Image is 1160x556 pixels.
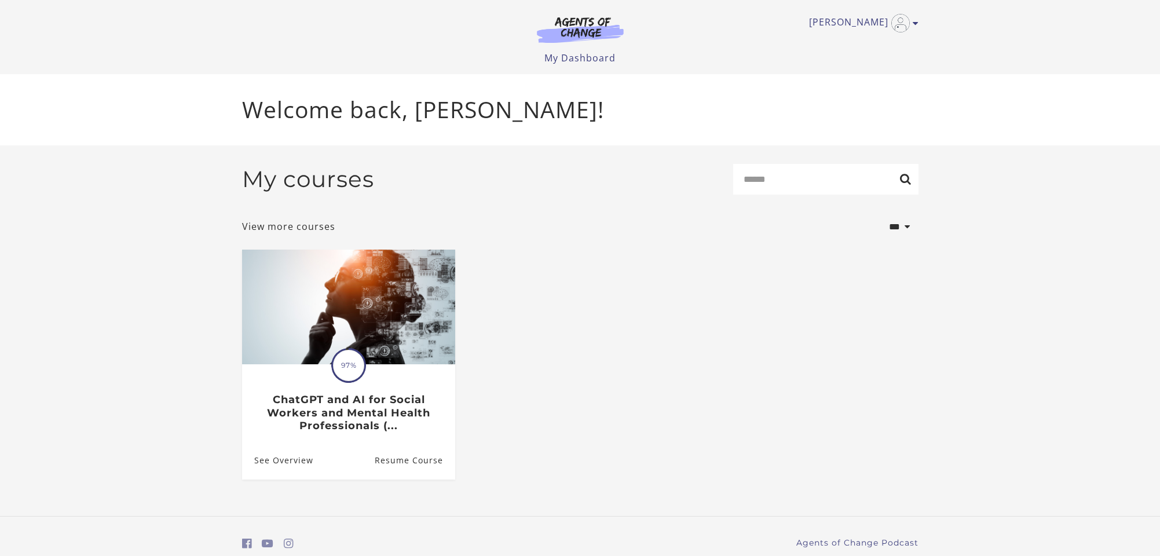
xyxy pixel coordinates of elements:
i: https://www.youtube.com/c/AgentsofChangeTestPrepbyMeaganMitchell (Open in a new window) [262,538,273,549]
a: Toggle menu [809,14,913,32]
span: 97% [333,350,364,381]
h3: ChatGPT and AI for Social Workers and Mental Health Professionals (... [254,393,442,433]
i: https://www.facebook.com/groups/aswbtestprep (Open in a new window) [242,538,252,549]
i: https://www.instagram.com/agentsofchangeprep/ (Open in a new window) [284,538,294,549]
h2: My courses [242,166,374,193]
a: View more courses [242,220,335,233]
a: My Dashboard [544,52,616,64]
a: https://www.instagram.com/agentsofchangeprep/ (Open in a new window) [284,535,294,552]
a: ChatGPT and AI for Social Workers and Mental Health Professionals (...: See Overview [242,441,313,479]
a: https://www.facebook.com/groups/aswbtestprep (Open in a new window) [242,535,252,552]
a: ChatGPT and AI for Social Workers and Mental Health Professionals (...: Resume Course [374,441,455,479]
a: Agents of Change Podcast [796,537,919,549]
a: https://www.youtube.com/c/AgentsofChangeTestPrepbyMeaganMitchell (Open in a new window) [262,535,273,552]
img: Agents of Change Logo [525,16,636,43]
p: Welcome back, [PERSON_NAME]! [242,93,919,127]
